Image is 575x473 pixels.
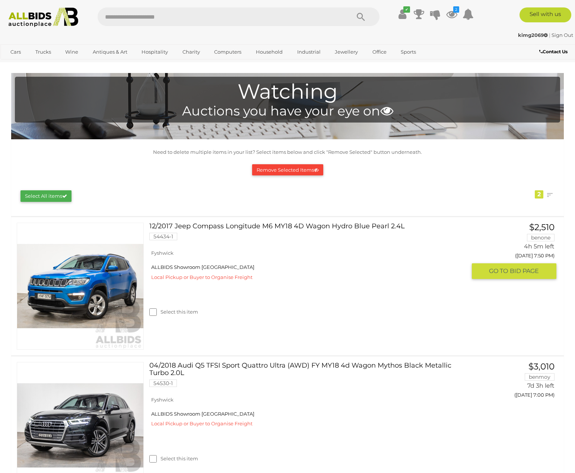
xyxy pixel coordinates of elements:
[149,455,198,462] label: Select this item
[155,223,466,246] a: 12/2017 Jeep Compass Longitude M6 MY18 4D Wagon Hydro Blue Pearl 2.4L 54434-1
[178,46,205,58] a: Charity
[510,267,539,275] span: BID PAGE
[477,362,556,402] a: $3,010 benmoy 7d 3h left ([DATE] 7:00 PM)
[520,7,571,22] a: Sell with us
[137,46,173,58] a: Hospitality
[330,46,363,58] a: Jewellery
[489,267,510,275] span: GO TO
[155,362,466,393] a: 04/2018 Audi Q5 TFSI Sport Quattro Ultra (AWD) FY MY18 4d Wagon Mythos Black Metallic Turbo 2.0L ...
[535,190,543,199] div: 2
[446,7,457,21] a: 2
[549,32,550,38] span: |
[403,6,410,13] i: ✔
[6,58,68,70] a: [GEOGRAPHIC_DATA]
[453,6,459,13] i: 2
[342,7,379,26] button: Search
[472,263,556,279] button: GO TOBID PAGE
[529,222,555,232] span: $2,510
[397,7,408,21] a: ✔
[31,46,56,58] a: Trucks
[60,46,83,58] a: Wine
[4,7,82,27] img: Allbids.com.au
[552,32,573,38] a: Sign Out
[528,361,555,372] span: $3,010
[149,308,198,315] label: Select this item
[88,46,132,58] a: Antiques & Art
[20,190,72,202] button: Select All items
[396,46,421,58] a: Sports
[477,223,556,280] a: $2,510 benone 4h 5m left ([DATE] 7:50 PM) GO TOBID PAGE
[19,80,556,103] h1: Watching
[539,48,569,56] a: Contact Us
[292,46,325,58] a: Industrial
[518,32,548,38] strong: kimg2069
[539,49,568,54] b: Contact Us
[518,32,549,38] a: kimg2069
[209,46,246,58] a: Computers
[19,104,556,118] h4: Auctions you have your eye on
[368,46,391,58] a: Office
[251,46,287,58] a: Household
[252,164,323,176] button: Remove Selected Items
[15,148,560,156] p: Need to delete multiple items in your list? Select items below and click "Remove Selected" button...
[6,46,26,58] a: Cars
